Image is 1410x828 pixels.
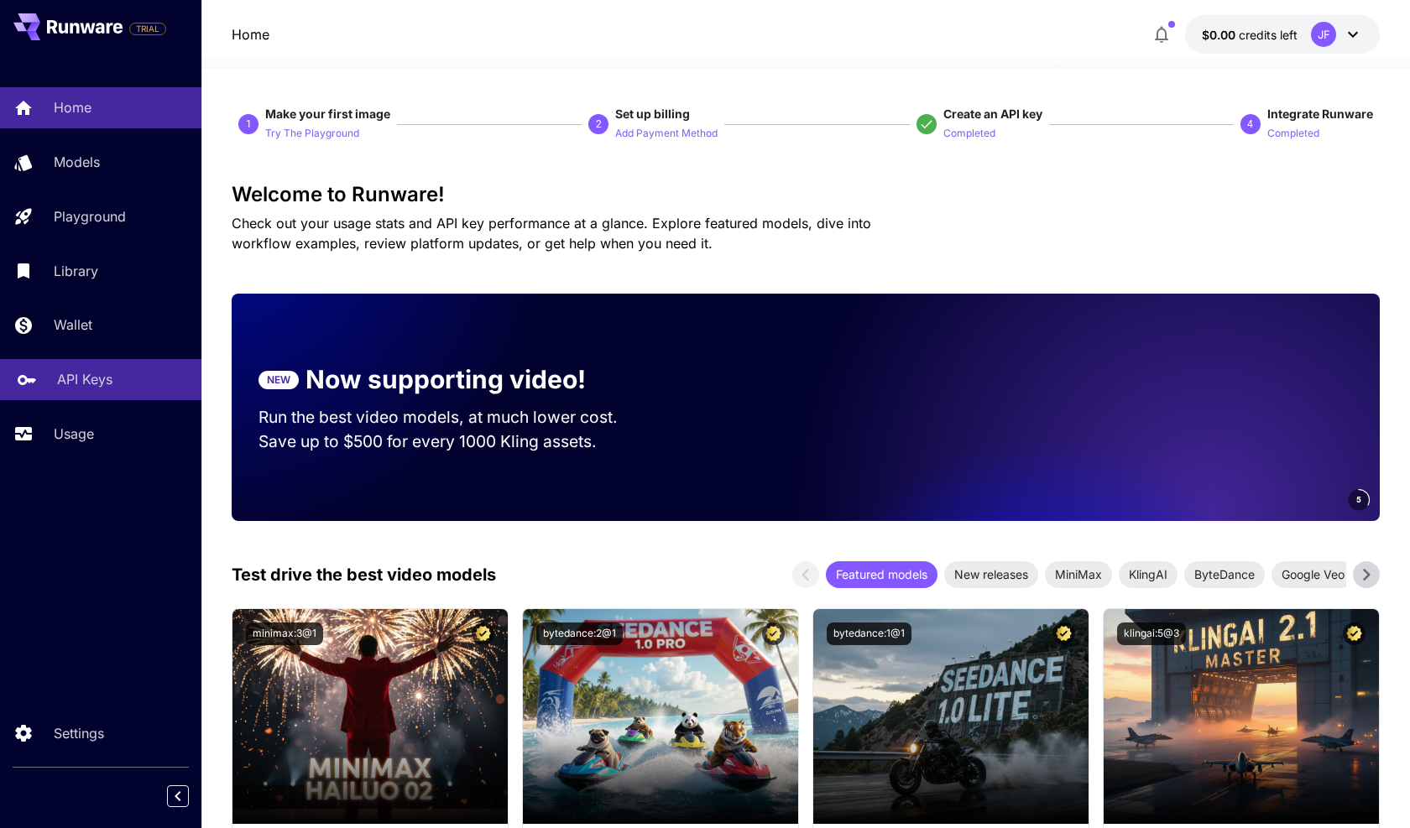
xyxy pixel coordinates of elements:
span: TRIAL [130,23,165,35]
button: Certified Model – Vetted for best performance and includes a commercial license. [762,622,785,645]
p: API Keys [57,369,112,389]
button: Certified Model – Vetted for best performance and includes a commercial license. [472,622,494,645]
span: 5 [1356,493,1361,506]
button: klingai:5@3 [1117,622,1186,645]
button: minimax:3@1 [246,622,323,645]
p: Run the best video models, at much lower cost. [258,405,650,430]
span: Set up billing [615,107,690,121]
span: Add your payment card to enable full platform functionality. [129,18,166,39]
img: alt [232,609,508,824]
span: MiniMax [1045,565,1112,583]
p: Now supporting video! [305,361,586,398]
button: Completed [943,122,995,143]
p: NEW [267,372,290,388]
span: New releases [944,565,1038,583]
span: Create an API key [943,107,1042,121]
p: Save up to $500 for every 1000 Kling assets. [258,430,650,454]
p: 1 [246,117,252,132]
a: Home [232,24,269,44]
p: Add Payment Method [615,126,718,142]
div: JF [1311,22,1336,47]
span: Featured models [826,565,937,583]
span: credits left [1239,28,1298,42]
span: Integrate Runware [1267,107,1373,121]
h3: Welcome to Runware! [232,183,1380,206]
p: 2 [596,117,602,132]
button: $0.00JF [1185,15,1380,54]
p: Wallet [54,315,92,335]
nav: breadcrumb [232,24,269,44]
p: Try The Playground [265,126,359,142]
button: Add Payment Method [615,122,718,143]
span: ByteDance [1184,565,1265,583]
p: Home [54,97,91,117]
img: alt [523,609,798,824]
p: Completed [1267,126,1319,142]
p: Models [54,152,100,172]
div: KlingAI [1119,561,1178,588]
div: Collapse sidebar [180,781,201,811]
button: Certified Model – Vetted for best performance and includes a commercial license. [1343,622,1366,645]
div: $0.00 [1202,26,1298,44]
p: Completed [943,126,995,142]
button: bytedance:1@1 [827,622,911,645]
button: bytedance:2@1 [536,622,623,645]
p: Usage [54,424,94,444]
button: Certified Model – Vetted for best performance and includes a commercial license. [1052,622,1075,645]
span: $0.00 [1202,28,1239,42]
span: Google Veo [1272,565,1355,583]
div: MiniMax [1045,561,1112,588]
p: 4 [1247,117,1253,132]
div: Featured models [826,561,937,588]
img: alt [813,609,1089,824]
button: Completed [1267,122,1319,143]
div: Google Veo [1272,561,1355,588]
span: Check out your usage stats and API key performance at a glance. Explore featured models, dive int... [232,215,871,252]
div: ByteDance [1184,561,1265,588]
div: New releases [944,561,1038,588]
p: Playground [54,206,126,227]
span: Make your first image [265,107,390,121]
img: alt [1104,609,1379,824]
p: Settings [54,723,104,743]
span: KlingAI [1119,565,1178,583]
p: Test drive the best video models [232,562,496,587]
p: Library [54,261,98,281]
button: Collapse sidebar [167,785,189,807]
button: Try The Playground [265,122,359,143]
